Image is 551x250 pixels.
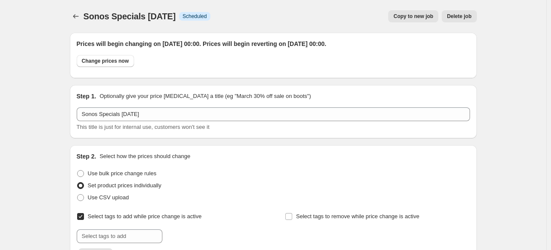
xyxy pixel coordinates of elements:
input: 30% off holiday sale [77,107,470,121]
h2: Prices will begin changing on [DATE] 00:00. Prices will begin reverting on [DATE] 00:00. [77,40,470,48]
span: Set product prices individually [88,182,162,189]
h2: Step 1. [77,92,96,101]
button: Copy to new job [388,10,438,22]
span: Copy to new job [393,13,433,20]
h2: Step 2. [77,152,96,161]
span: Change prices now [82,58,129,64]
span: Use bulk price change rules [88,170,156,177]
span: Delete job [447,13,471,20]
span: Select tags to remove while price change is active [296,213,419,220]
p: Select how the prices should change [99,152,190,161]
input: Select tags to add [77,229,162,243]
span: This title is just for internal use, customers won't see it [77,124,210,130]
span: Use CSV upload [88,194,129,201]
button: Delete job [442,10,476,22]
button: Price change jobs [70,10,82,22]
p: Optionally give your price [MEDICAL_DATA] a title (eg "March 30% off sale on boots") [99,92,311,101]
span: Sonos Specials [DATE] [84,12,176,21]
span: Scheduled [183,13,207,20]
button: Change prices now [77,55,134,67]
span: Select tags to add while price change is active [88,213,202,220]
